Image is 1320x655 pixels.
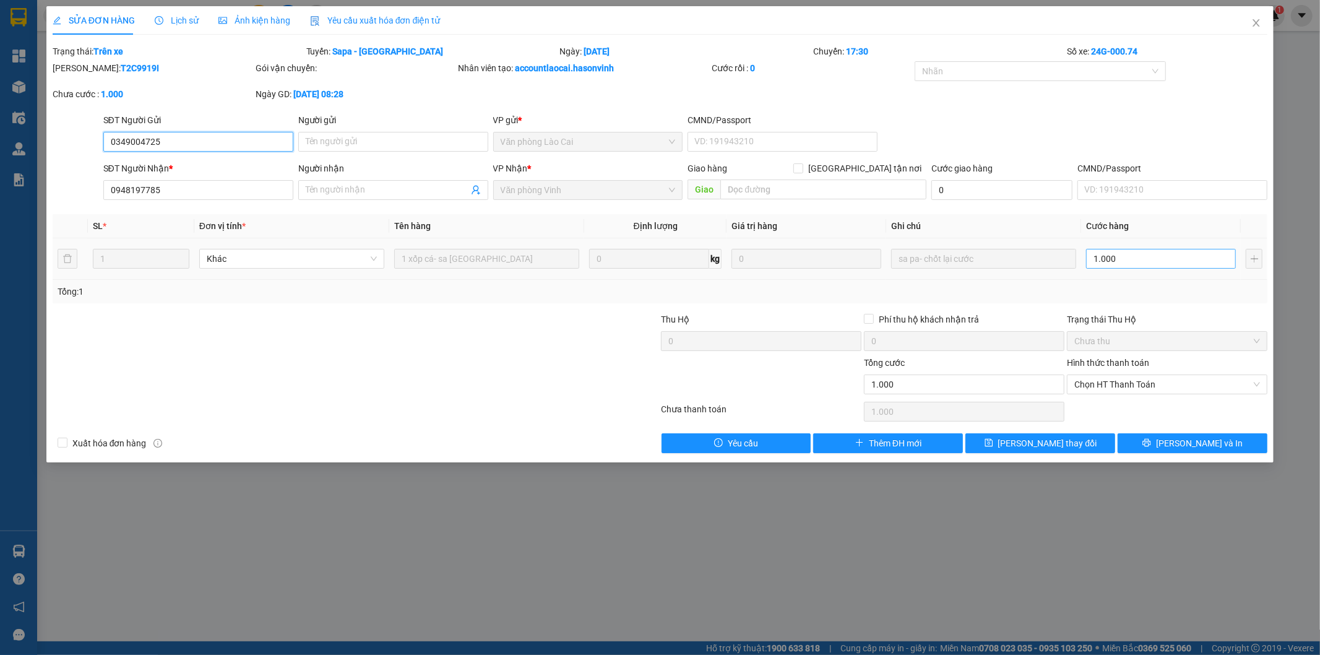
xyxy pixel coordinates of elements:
[998,436,1097,450] span: [PERSON_NAME] thay đổi
[493,163,528,173] span: VP Nhận
[155,16,163,25] span: clock-circle
[394,249,579,269] input: VD: Bàn, Ghế
[1086,221,1129,231] span: Cước hàng
[750,63,755,73] b: 0
[731,249,881,269] input: 0
[218,15,290,25] span: Ảnh kiện hàng
[199,221,246,231] span: Đơn vị tính
[218,16,227,25] span: picture
[813,433,963,453] button: plusThêm ĐH mới
[985,438,993,448] span: save
[103,162,293,175] div: SĐT Người Nhận
[1077,162,1267,175] div: CMND/Passport
[931,180,1072,200] input: Cước giao hàng
[812,45,1066,58] div: Chuyến:
[515,63,615,73] b: accountlaocai.hasonvinh
[688,163,727,173] span: Giao hàng
[720,180,926,199] input: Dọc đường
[53,61,253,75] div: [PERSON_NAME]:
[1251,18,1261,28] span: close
[1156,436,1243,450] span: [PERSON_NAME] và In
[53,16,61,25] span: edit
[891,249,1076,269] input: Ghi Chú
[67,436,152,450] span: Xuất hóa đơn hàng
[661,314,689,324] span: Thu Hộ
[660,402,863,424] div: Chưa thanh toán
[101,89,123,99] b: 1.000
[207,249,377,268] span: Khác
[310,15,441,25] span: Yêu cầu xuất hóa đơn điện tử
[58,249,77,269] button: delete
[153,439,162,448] span: info-circle
[293,89,343,99] b: [DATE] 08:28
[51,45,305,58] div: Trạng thái:
[256,87,456,101] div: Ngày GD:
[855,438,864,448] span: plus
[1066,45,1269,58] div: Số xe:
[471,185,481,195] span: user-add
[688,113,878,127] div: CMND/Passport
[886,214,1081,238] th: Ghi chú
[864,358,905,368] span: Tổng cước
[869,436,921,450] span: Thêm ĐH mới
[1074,375,1260,394] span: Chọn HT Thanh Toán
[93,46,123,56] b: Trên xe
[1067,358,1149,368] label: Hình thức thanh toán
[662,433,811,453] button: exclamation-circleYêu cầu
[298,113,488,127] div: Người gửi
[1142,438,1151,448] span: printer
[584,46,610,56] b: [DATE]
[155,15,199,25] span: Lịch sử
[709,249,722,269] span: kg
[846,46,868,56] b: 17:30
[803,162,926,175] span: [GEOGRAPHIC_DATA] tận nơi
[298,162,488,175] div: Người nhận
[634,221,678,231] span: Định lượng
[53,15,135,25] span: SỬA ĐƠN HÀNG
[121,63,159,73] b: T2C9919I
[1118,433,1267,453] button: printer[PERSON_NAME] và In
[1246,249,1262,269] button: plus
[731,221,777,231] span: Giá trị hàng
[103,113,293,127] div: SĐT Người Gửi
[714,438,723,448] span: exclamation-circle
[1067,313,1267,326] div: Trạng thái Thu Hộ
[53,87,253,101] div: Chưa cước :
[501,181,676,199] span: Văn phòng Vinh
[1091,46,1137,56] b: 24G-000.74
[931,163,993,173] label: Cước giao hàng
[394,221,431,231] span: Tên hàng
[874,313,984,326] span: Phí thu hộ khách nhận trả
[1239,6,1274,41] button: Close
[688,180,720,199] span: Giao
[493,113,683,127] div: VP gửi
[1074,332,1260,350] span: Chưa thu
[305,45,559,58] div: Tuyến:
[333,46,444,56] b: Sapa - [GEOGRAPHIC_DATA]
[965,433,1115,453] button: save[PERSON_NAME] thay đổi
[712,61,912,75] div: Cước rồi :
[459,61,710,75] div: Nhân viên tạo:
[58,285,509,298] div: Tổng: 1
[310,16,320,26] img: icon
[256,61,456,75] div: Gói vận chuyển:
[93,221,103,231] span: SL
[728,436,758,450] span: Yêu cầu
[559,45,813,58] div: Ngày:
[501,132,676,151] span: Văn phòng Lào Cai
